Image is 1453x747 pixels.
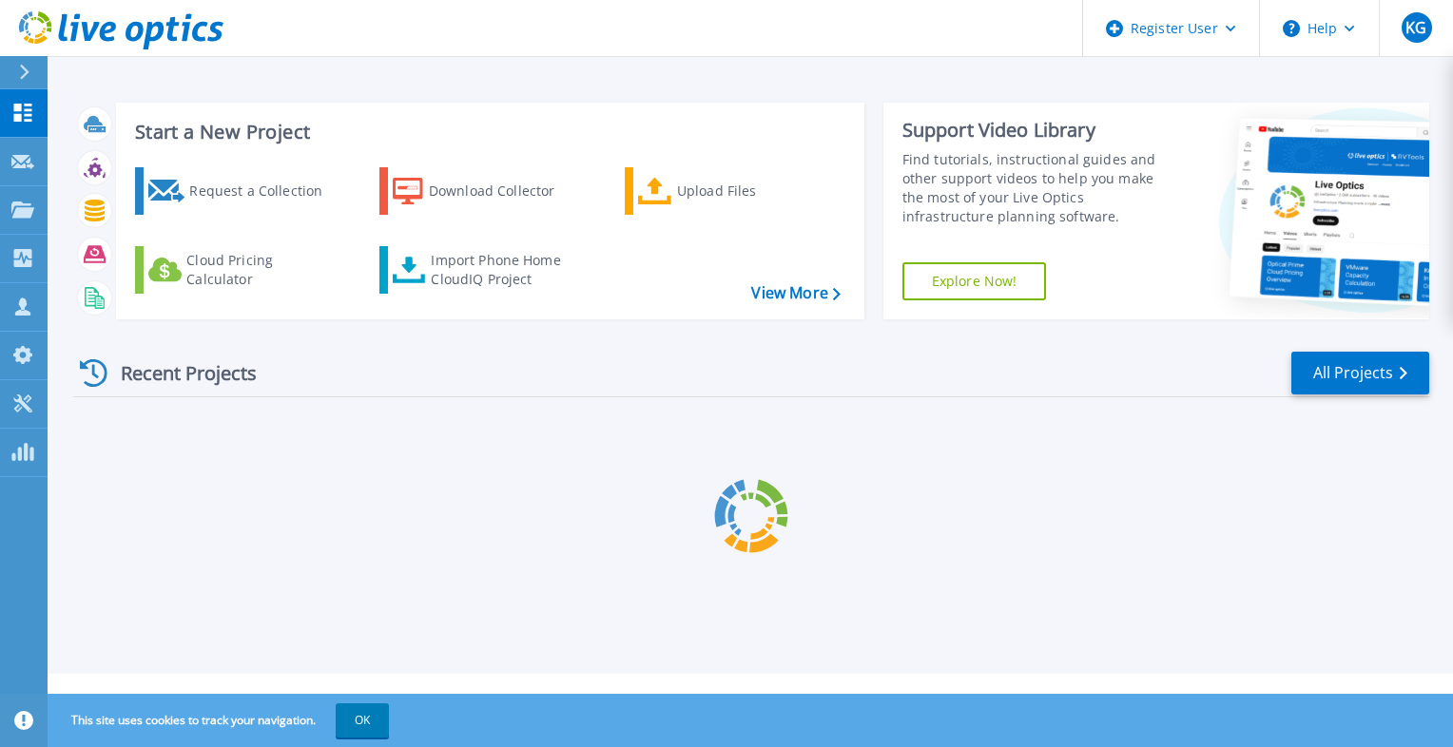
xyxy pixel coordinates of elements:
[189,172,341,210] div: Request a Collection
[135,246,347,294] a: Cloud Pricing Calculator
[902,118,1176,143] div: Support Video Library
[52,703,389,737] span: This site uses cookies to track your navigation.
[1291,352,1429,394] a: All Projects
[135,167,347,215] a: Request a Collection
[902,262,1047,300] a: Explore Now!
[751,284,840,302] a: View More
[625,167,837,215] a: Upload Files
[379,167,591,215] a: Download Collector
[429,172,581,210] div: Download Collector
[336,703,389,737] button: OK
[1405,20,1426,35] span: KG
[73,350,282,396] div: Recent Projects
[677,172,829,210] div: Upload Files
[186,251,339,289] div: Cloud Pricing Calculator
[431,251,579,289] div: Import Phone Home CloudIQ Project
[902,150,1176,226] div: Find tutorials, instructional guides and other support videos to help you make the most of your L...
[135,122,840,143] h3: Start a New Project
